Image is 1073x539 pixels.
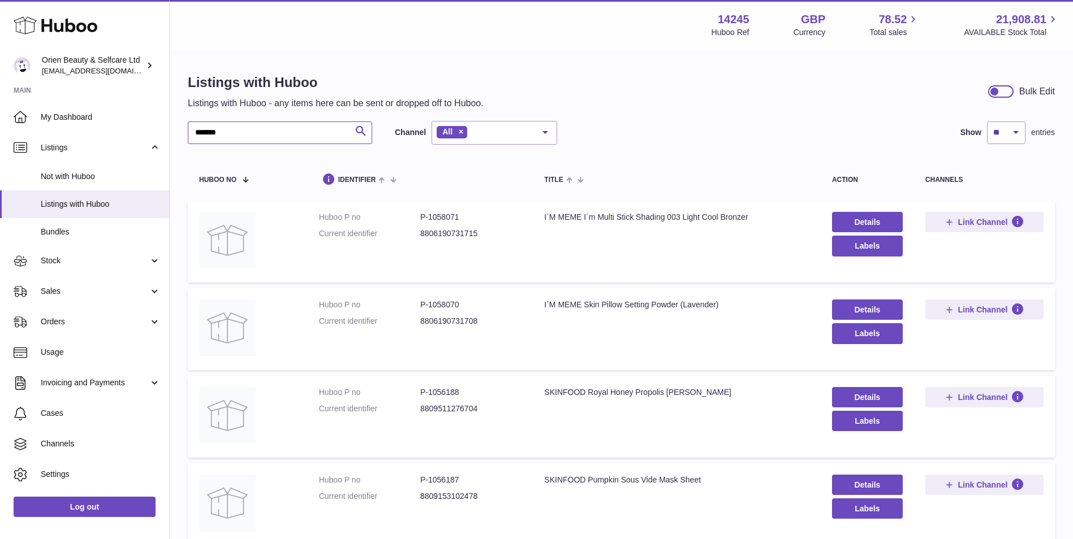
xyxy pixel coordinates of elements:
[319,475,420,485] dt: Huboo P no
[964,27,1059,38] span: AVAILABLE Stock Total
[878,12,907,27] span: 78.52
[958,305,1007,315] span: Link Channel
[319,491,420,502] dt: Current identifier
[188,73,484,92] h1: Listings with Huboo
[420,228,522,239] dd: 8806190731715
[338,176,376,184] span: identifier
[925,299,1044,320] button: Link Channel
[832,236,903,256] button: Labels
[319,387,420,398] dt: Huboo P no
[41,469,161,480] span: Settings
[925,387,1044,407] button: Link Channel
[41,408,161,419] span: Cases
[718,12,749,27] strong: 14245
[188,97,484,110] p: Listings with Huboo - any items here can be sent or dropped off to Huboo.
[41,142,149,153] span: Listings
[420,299,522,310] dd: P-1058070
[420,475,522,485] dd: P-1056187
[319,316,420,327] dt: Current identifier
[925,176,1044,184] div: channels
[319,403,420,414] dt: Current identifier
[319,212,420,223] dt: Huboo P no
[199,212,256,268] img: I´M MEME I´m Multi Stick Shading 003 Light Cool Bronzer
[442,127,453,136] span: All
[960,127,981,138] label: Show
[832,411,903,431] button: Labels
[544,475,809,485] div: SKINFOOD Pumpkin Sous Vide Mask Sheet
[420,316,522,327] dd: 8806190731708
[420,403,522,414] dd: 8809511276704
[544,176,563,184] span: title
[41,199,161,210] span: Listings with Huboo
[832,212,903,232] a: Details
[42,55,144,76] div: Orien Beauty & Selfcare Ltd
[41,438,161,449] span: Channels
[1031,127,1055,138] span: entries
[794,27,826,38] div: Currency
[41,347,161,358] span: Usage
[1019,85,1055,98] div: Bulk Edit
[832,323,903,344] button: Labels
[42,66,166,75] span: [EMAIL_ADDRESS][DOMAIN_NAME]
[996,12,1046,27] span: 21,908.81
[832,176,903,184] div: action
[199,387,256,444] img: SKINFOOD Royal Honey Propolis Enrich Toner
[958,392,1007,402] span: Link Channel
[958,217,1007,227] span: Link Channel
[544,387,809,398] div: SKINFOOD Royal Honey Propolis [PERSON_NAME]
[544,212,809,223] div: I´M MEME I´m Multi Stick Shading 003 Light Cool Bronzer
[41,316,149,327] span: Orders
[41,112,161,123] span: My Dashboard
[395,127,426,138] label: Channel
[14,57,31,74] img: internalAdmin-14245@internal.huboo.com
[420,387,522,398] dd: P-1056188
[832,299,903,320] a: Details
[319,228,420,239] dt: Current identifier
[41,286,149,297] span: Sales
[712,27,749,38] div: Huboo Ref
[869,12,920,38] a: 78.52 Total sales
[41,255,149,266] span: Stock
[319,299,420,310] dt: Huboo P no
[832,498,903,519] button: Labels
[832,387,903,407] a: Details
[964,12,1059,38] a: 21,908.81 AVAILABLE Stock Total
[41,171,161,182] span: Not with Huboo
[544,299,809,310] div: I´M MEME Skin Pillow Setting Powder (Lavender)
[199,475,256,531] img: SKINFOOD Pumpkin Sous Vide Mask Sheet
[420,491,522,502] dd: 8809153102478
[958,480,1007,490] span: Link Channel
[199,299,256,356] img: I´M MEME Skin Pillow Setting Powder (Lavender)
[199,176,236,184] span: Huboo no
[869,27,920,38] span: Total sales
[925,212,1044,232] button: Link Channel
[832,475,903,495] a: Details
[801,12,825,27] strong: GBP
[925,475,1044,495] button: Link Channel
[14,497,156,517] a: Log out
[420,212,522,223] dd: P-1058071
[41,377,149,388] span: Invoicing and Payments
[41,227,161,237] span: Bundles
